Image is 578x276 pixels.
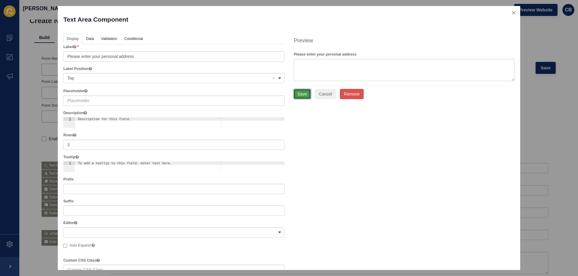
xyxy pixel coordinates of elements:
[98,34,120,44] a: Validation
[63,265,284,275] input: Custom CSS Class
[271,75,277,81] button: Remove item: 'top'
[63,34,82,44] a: Display
[63,154,79,160] label: Tooltip
[508,6,520,19] button: close
[63,258,100,263] label: Custom CSS Class
[63,220,77,226] label: Editor
[294,89,311,99] button: Save
[83,34,97,44] a: Data
[315,89,336,99] button: Cancel
[63,96,284,106] input: Placeholder
[63,244,67,248] input: Auto Expand
[63,132,76,138] label: Rows
[63,66,92,71] label: Label Position
[63,88,88,94] label: Placeholder
[63,11,284,27] p: Text Area Component
[63,161,75,165] div: 1
[294,52,356,57] label: Please enter your personal address
[63,44,79,50] label: Label
[63,177,73,182] label: Prefix
[69,243,91,247] span: Auto Expand
[294,37,514,44] h4: Preview
[340,89,363,99] button: Remove
[67,76,74,80] span: Top
[63,51,284,62] input: Field Label
[63,199,73,204] label: Suffix
[63,140,284,150] input: Enter the amount of rows
[63,117,75,121] div: 1
[78,162,261,165] div: To add a tooltip to this field, enter text here.
[121,34,146,44] a: Conditional
[78,117,261,121] div: Description for this field.
[63,110,87,116] label: Description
